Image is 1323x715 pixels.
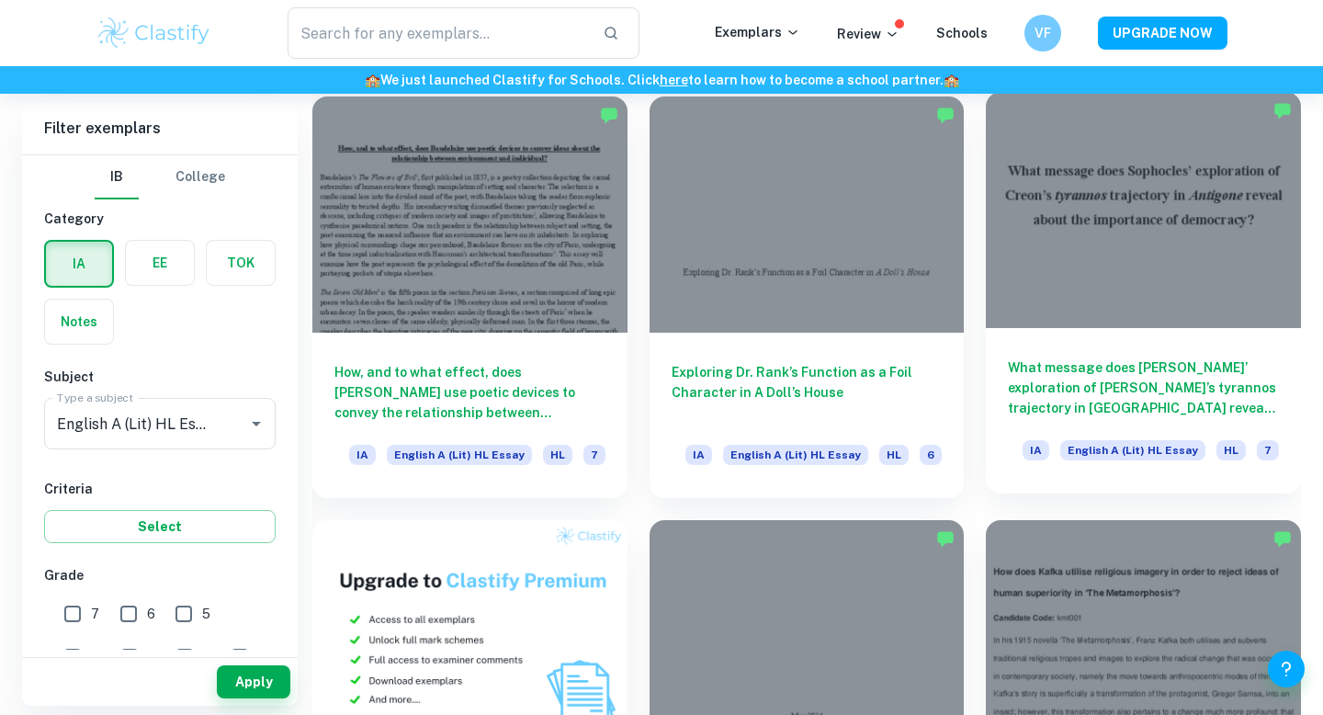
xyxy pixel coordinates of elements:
a: Exploring Dr. Rank’s Function as a Foil Character in A Doll’s HouseIAEnglish A (Lit) HL EssayHL6 [650,96,965,498]
span: English A (Lit) HL Essay [723,445,868,465]
h6: Grade [44,565,276,585]
button: EE [126,241,194,285]
span: 5 [202,604,210,624]
a: Schools [936,26,988,40]
img: Marked [600,106,618,124]
div: Filter type choice [95,155,225,199]
img: Marked [1273,529,1292,548]
input: Search for any exemplars... [288,7,588,59]
span: HL [543,445,572,465]
img: Marked [936,106,955,124]
button: IB [95,155,139,199]
span: 7 [91,604,99,624]
h6: Subject [44,367,276,387]
p: Exemplars [715,22,800,42]
button: Apply [217,665,290,698]
button: IA [46,242,112,286]
button: UPGRADE NOW [1098,17,1227,50]
span: 1 [258,647,264,667]
h6: We just launched Clastify for Schools. Click to learn how to become a school partner. [4,70,1319,90]
span: IA [685,445,712,465]
button: Open [243,411,269,437]
span: 4 [91,647,100,667]
h6: Criteria [44,479,276,499]
button: TOK [207,241,275,285]
img: Marked [936,529,955,548]
h6: Exploring Dr. Rank’s Function as a Foil Character in A Doll’s House [672,362,943,423]
img: Clastify logo [96,15,212,51]
span: 7 [583,445,605,465]
span: English A (Lit) HL Essay [1060,440,1205,460]
span: 2 [203,647,210,667]
img: Marked [1273,101,1292,119]
span: 7 [1257,440,1279,460]
p: Review [837,24,899,44]
span: 🏫 [365,73,380,87]
button: College [175,155,225,199]
label: Type a subject [57,390,133,405]
span: IA [349,445,376,465]
a: What message does [PERSON_NAME]’ exploration of [PERSON_NAME]’s tyrannos trajectory in [GEOGRAPHI... [986,96,1301,498]
h6: VF [1033,23,1054,43]
span: HL [1216,440,1246,460]
h6: What message does [PERSON_NAME]’ exploration of [PERSON_NAME]’s tyrannos trajectory in [GEOGRAPHI... [1008,357,1279,418]
span: IA [1023,440,1049,460]
span: English A (Lit) HL Essay [387,445,532,465]
span: 3 [148,647,156,667]
span: 🏫 [944,73,959,87]
h6: Filter exemplars [22,103,298,154]
h6: How, and to what effect, does [PERSON_NAME] use poetic devices to convey the relationship between... [334,362,605,423]
button: Notes [45,300,113,344]
h6: Category [44,209,276,229]
button: Help and Feedback [1268,651,1305,687]
button: VF [1024,15,1061,51]
span: HL [879,445,909,465]
span: 6 [147,604,155,624]
span: 6 [920,445,942,465]
button: Select [44,510,276,543]
a: here [660,73,688,87]
a: How, and to what effect, does [PERSON_NAME] use poetic devices to convey the relationship between... [312,96,628,498]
